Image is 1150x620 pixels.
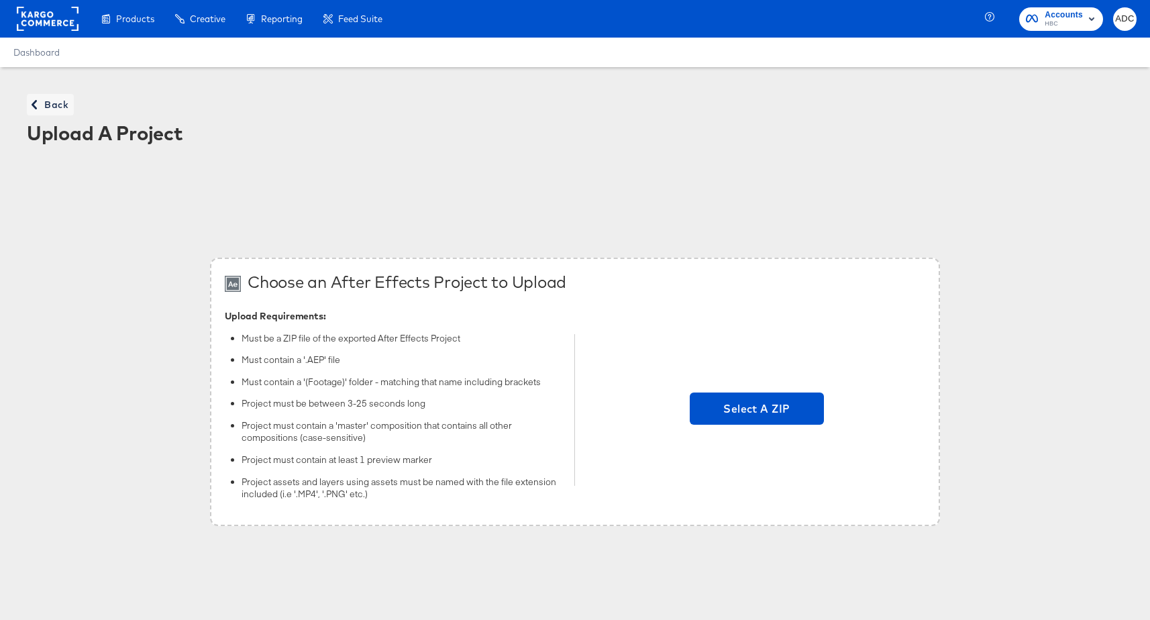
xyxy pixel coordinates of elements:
span: Feed Suite [338,13,382,24]
button: AccountsHBC [1019,7,1103,31]
span: Accounts [1045,8,1083,22]
span: Select A ZIP [690,393,824,425]
div: Choose an After Effects Project to Upload [248,272,566,291]
li: Project must contain a 'master' composition that contains all other compositions (case-sensitive) [242,419,562,444]
li: Project must be between 3-25 seconds long [242,397,562,410]
li: Project must contain at least 1 preview marker [242,454,562,466]
button: ADC [1113,7,1137,31]
div: Upload A Project [27,122,1123,144]
span: Select A ZIP [695,399,819,418]
span: HBC [1045,19,1083,30]
li: Project assets and layers using assets must be named with the file extension included (i.e '.MP4'... [242,476,562,501]
span: Reporting [261,13,303,24]
span: ADC [1118,11,1131,27]
span: Products [116,13,154,24]
a: Dashboard [13,47,60,58]
li: Must contain a '.AEP' file [242,354,562,366]
li: Must contain a '(Footage)' folder - matching that name including brackets [242,376,562,389]
div: Upload Requirements: [225,311,562,321]
span: Creative [190,13,225,24]
span: Back [32,97,68,113]
button: Back [27,94,74,115]
li: Must be a ZIP file of the exported After Effects Project [242,332,562,345]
